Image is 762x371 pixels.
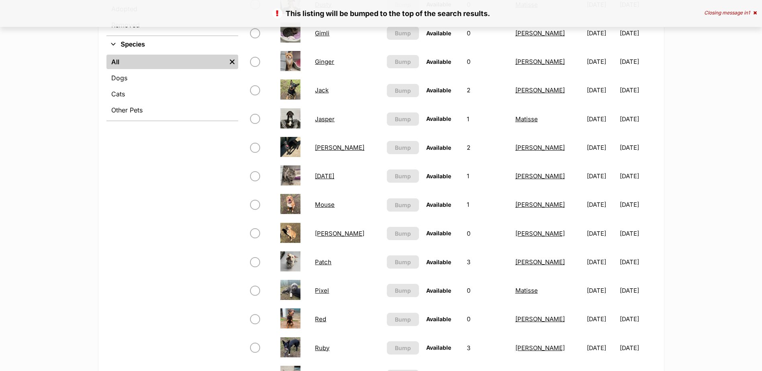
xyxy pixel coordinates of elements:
[315,201,335,208] a: Mouse
[395,57,411,66] span: Bump
[426,316,451,322] span: Available
[584,19,619,47] td: [DATE]
[395,201,411,209] span: Bump
[584,220,619,247] td: [DATE]
[395,172,411,180] span: Bump
[464,305,511,333] td: 0
[584,191,619,218] td: [DATE]
[395,86,411,95] span: Bump
[106,87,238,101] a: Cats
[395,315,411,324] span: Bump
[464,248,511,276] td: 3
[315,230,364,237] a: [PERSON_NAME]
[515,201,565,208] a: [PERSON_NAME]
[464,19,511,47] td: 0
[426,58,451,65] span: Available
[464,191,511,218] td: 1
[226,55,238,69] a: Remove filter
[515,230,565,237] a: [PERSON_NAME]
[620,134,655,161] td: [DATE]
[584,134,619,161] td: [DATE]
[620,334,655,362] td: [DATE]
[515,287,538,294] a: Matisse
[584,162,619,190] td: [DATE]
[426,144,451,151] span: Available
[748,10,750,16] span: 1
[584,334,619,362] td: [DATE]
[464,334,511,362] td: 3
[515,258,565,266] a: [PERSON_NAME]
[387,112,419,126] button: Bump
[426,230,451,236] span: Available
[387,141,419,154] button: Bump
[395,229,411,238] span: Bump
[584,277,619,304] td: [DATE]
[620,220,655,247] td: [DATE]
[464,76,511,104] td: 2
[620,277,655,304] td: [DATE]
[515,115,538,123] a: Matisse
[315,86,329,94] a: Jack
[315,144,364,151] a: [PERSON_NAME]
[387,26,419,40] button: Bump
[395,286,411,295] span: Bump
[387,284,419,297] button: Bump
[584,248,619,276] td: [DATE]
[515,144,565,151] a: [PERSON_NAME]
[106,55,226,69] a: All
[395,344,411,352] span: Bump
[620,76,655,104] td: [DATE]
[620,162,655,190] td: [DATE]
[387,84,419,97] button: Bump
[584,48,619,75] td: [DATE]
[387,227,419,240] button: Bump
[515,86,565,94] a: [PERSON_NAME]
[395,143,411,152] span: Bump
[315,315,326,323] a: Red
[106,103,238,117] a: Other Pets
[426,201,451,208] span: Available
[620,105,655,133] td: [DATE]
[464,105,511,133] td: 1
[464,48,511,75] td: 0
[584,305,619,333] td: [DATE]
[464,134,511,161] td: 2
[315,287,329,294] a: Pixel
[464,162,511,190] td: 1
[387,55,419,68] button: Bump
[426,115,451,122] span: Available
[426,30,451,37] span: Available
[315,58,334,65] a: Ginger
[315,344,329,352] a: Ruby
[395,115,411,123] span: Bump
[426,259,451,265] span: Available
[426,173,451,179] span: Available
[426,344,451,351] span: Available
[315,29,329,37] a: Gimli
[515,29,565,37] a: [PERSON_NAME]
[106,39,238,50] button: Species
[315,115,335,123] a: Jasper
[620,191,655,218] td: [DATE]
[8,8,754,19] p: This listing will be bumped to the top of the search results.
[515,344,565,352] a: [PERSON_NAME]
[515,315,565,323] a: [PERSON_NAME]
[426,87,451,94] span: Available
[620,248,655,276] td: [DATE]
[584,76,619,104] td: [DATE]
[395,258,411,266] span: Bump
[620,48,655,75] td: [DATE]
[515,172,565,180] a: [PERSON_NAME]
[395,29,411,37] span: Bump
[315,258,331,266] a: Patch
[387,169,419,183] button: Bump
[464,220,511,247] td: 0
[515,58,565,65] a: [PERSON_NAME]
[106,53,238,120] div: Species
[426,287,451,294] span: Available
[620,19,655,47] td: [DATE]
[584,105,619,133] td: [DATE]
[387,341,419,355] button: Bump
[620,305,655,333] td: [DATE]
[464,277,511,304] td: 0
